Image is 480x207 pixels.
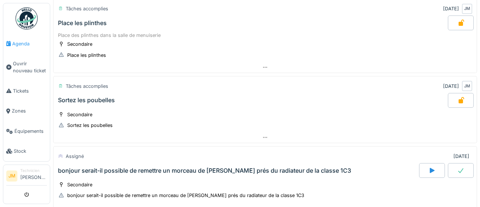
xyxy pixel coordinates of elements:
[67,181,92,188] div: Secondaire
[443,83,459,90] div: [DATE]
[66,153,84,160] div: Assigné
[6,170,17,182] li: JM
[3,54,50,81] a: Ouvrir nouveau ticket
[67,111,92,118] div: Secondaire
[67,192,304,199] div: bonjour serait-il possible de remettre un morceau de [PERSON_NAME] prés du radiateur de la classe...
[67,122,113,129] div: Sortez les poubelles
[16,7,38,30] img: Badge_color-CXgf-gQk.svg
[14,148,47,155] span: Stock
[14,128,47,135] span: Équipements
[58,97,115,104] div: Sortez les poubelles
[3,34,50,54] a: Agenda
[12,40,47,47] span: Agenda
[58,167,351,174] div: bonjour serait-il possible de remettre un morceau de [PERSON_NAME] prés du radiateur de la classe...
[66,5,108,12] div: Tâches accomplies
[67,41,92,48] div: Secondaire
[3,81,50,101] a: Tickets
[66,83,108,90] div: Tâches accomplies
[12,107,47,114] span: Zones
[3,101,50,121] a: Zones
[20,168,47,173] div: Technicien
[453,153,469,160] div: [DATE]
[58,20,107,27] div: Place les plinthes
[58,32,472,39] div: Place des plinthes dans la salle de menuiserie
[13,87,47,94] span: Tickets
[20,168,47,184] li: [PERSON_NAME]
[462,4,472,14] div: JM
[13,60,47,74] span: Ouvrir nouveau ticket
[3,121,50,141] a: Équipements
[462,81,472,91] div: JM
[67,52,106,59] div: Place les plinthes
[6,168,47,186] a: JM Technicien[PERSON_NAME]
[3,141,50,162] a: Stock
[443,5,459,12] div: [DATE]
